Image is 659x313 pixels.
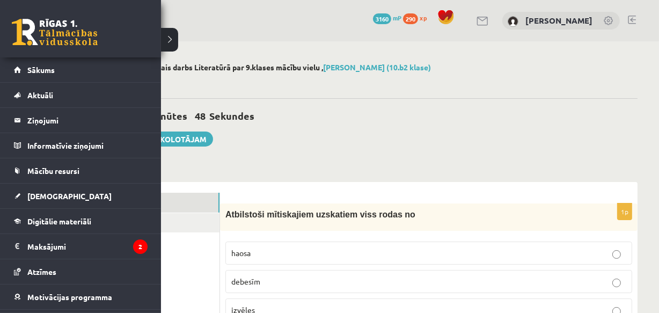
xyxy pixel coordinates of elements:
[116,132,213,147] a: Rakstīt skolotājam
[27,216,91,226] span: Digitālie materiāli
[403,13,418,24] span: 290
[231,276,260,286] span: debesīm
[14,83,148,107] a: Aktuāli
[14,133,148,158] a: Informatīvie ziņojumi
[14,259,148,284] a: Atzīmes
[14,57,148,82] a: Sākums
[14,285,148,309] a: Motivācijas programma
[403,13,432,22] a: 290 xp
[617,203,632,220] p: 1p
[14,158,148,183] a: Mācību resursi
[27,267,56,276] span: Atzīmes
[27,166,79,176] span: Mācību resursi
[64,63,638,72] h2: 10.b2 klases diagnosticējošais darbs Literatūrā par 9.klases mācību vielu ,
[14,209,148,234] a: Digitālie materiāli
[525,15,592,26] a: [PERSON_NAME]
[323,62,431,72] a: [PERSON_NAME] (10.b2 klase)
[27,234,148,259] legend: Maksājumi
[14,108,148,133] a: Ziņojumi
[209,110,254,122] span: Sekundes
[231,248,251,258] span: haosa
[133,239,148,254] i: 2
[27,133,148,158] legend: Informatīvie ziņojumi
[27,191,112,201] span: [DEMOGRAPHIC_DATA]
[27,108,148,133] legend: Ziņojumi
[393,13,401,22] span: mP
[420,13,427,22] span: xp
[225,210,415,219] span: Atbilstoši mītiskajiem uzskatiem viss rodas no
[12,19,98,46] a: Rīgas 1. Tālmācības vidusskola
[195,110,206,122] span: 48
[27,292,112,302] span: Motivācijas programma
[612,279,621,287] input: debesīm
[149,110,187,122] span: Minūtes
[373,13,391,24] span: 3160
[14,184,148,208] a: [DEMOGRAPHIC_DATA]
[27,90,53,100] span: Aktuāli
[27,65,55,75] span: Sākums
[508,16,518,27] img: Amanda Sirmule
[612,250,621,259] input: haosa
[14,234,148,259] a: Maksājumi2
[373,13,401,22] a: 3160 mP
